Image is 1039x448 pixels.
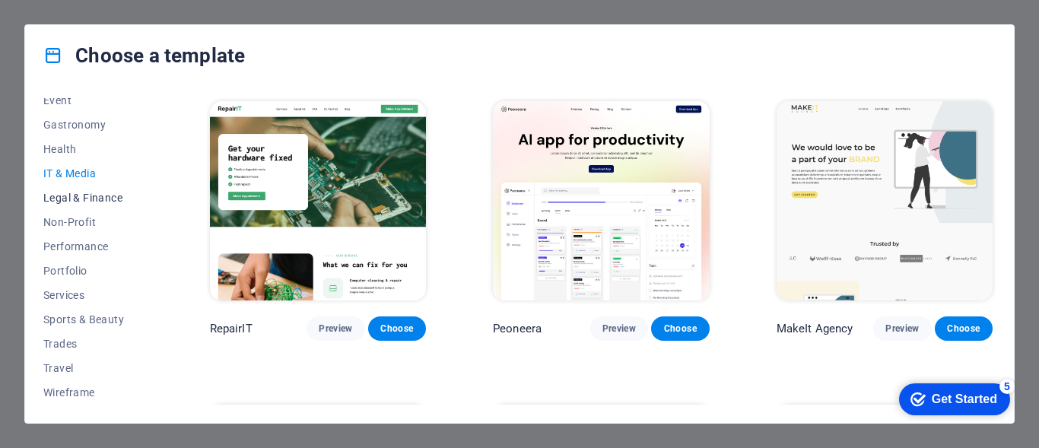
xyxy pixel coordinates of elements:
p: RepairIT [210,321,253,336]
button: Health [43,137,143,161]
button: Portfolio [43,259,143,283]
button: Wireframe [43,380,143,405]
img: MakeIt Agency [777,101,993,300]
span: Non-Profit [43,216,143,228]
span: Gastronomy [43,119,143,131]
span: Legal & Finance [43,192,143,204]
button: Services [43,283,143,307]
span: Event [43,94,143,106]
div: Get Started 5 items remaining, 0% complete [11,8,122,40]
span: Preview [319,322,352,335]
p: Peoneera [493,321,542,336]
button: Choose [935,316,993,341]
button: Preview [873,316,931,341]
button: Gastronomy [43,113,143,137]
button: Preview [590,316,648,341]
div: 5 [112,3,127,18]
button: Legal & Finance [43,186,143,210]
span: Portfolio [43,265,143,277]
span: IT & Media [43,167,143,180]
span: Travel [43,362,143,374]
span: Choose [663,322,697,335]
span: Choose [380,322,414,335]
button: Sports & Beauty [43,307,143,332]
button: Performance [43,234,143,259]
span: Preview [602,322,636,335]
button: IT & Media [43,161,143,186]
button: Travel [43,356,143,380]
img: Peoneera [493,101,709,300]
button: Preview [307,316,364,341]
img: RepairIT [210,101,426,300]
span: Health [43,143,143,155]
span: Sports & Beauty [43,313,143,326]
button: Event [43,88,143,113]
span: Performance [43,240,143,253]
div: Get Started [44,17,110,30]
h4: Choose a template [43,43,245,68]
span: Choose [947,322,980,335]
button: Trades [43,332,143,356]
button: Choose [651,316,709,341]
button: Non-Profit [43,210,143,234]
span: Wireframe [43,386,143,399]
span: Preview [885,322,919,335]
button: Choose [368,316,426,341]
span: Trades [43,338,143,350]
p: MakeIt Agency [777,321,853,336]
span: Services [43,289,143,301]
